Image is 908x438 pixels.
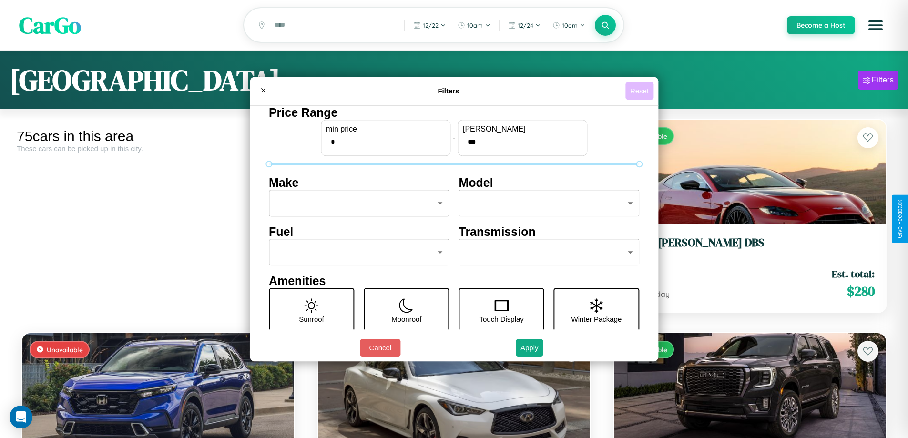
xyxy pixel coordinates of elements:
[269,176,449,190] h4: Make
[269,106,639,120] h4: Price Range
[847,282,875,301] span: $ 280
[459,225,640,239] h4: Transmission
[269,225,449,239] h4: Fuel
[571,313,622,326] p: Winter Package
[453,18,495,33] button: 10am
[459,176,640,190] h4: Model
[516,339,543,357] button: Apply
[10,61,280,100] h1: [GEOGRAPHIC_DATA]
[408,18,451,33] button: 12/22
[650,289,670,299] span: / day
[626,236,875,259] a: Aston [PERSON_NAME] DBS2019
[503,18,546,33] button: 12/24
[479,313,523,326] p: Touch Display
[518,21,533,29] span: 12 / 24
[463,125,582,133] label: [PERSON_NAME]
[625,82,653,100] button: Reset
[897,200,903,238] div: Give Feedback
[862,12,889,39] button: Open menu
[453,131,455,144] p: -
[19,10,81,41] span: CarGo
[787,16,855,34] button: Become a Host
[360,339,400,357] button: Cancel
[47,346,83,354] span: Unavailable
[10,406,32,428] div: Open Intercom Messenger
[272,87,625,95] h4: Filters
[391,313,421,326] p: Moonroof
[562,21,578,29] span: 10am
[423,21,439,29] span: 12 / 22
[17,128,299,144] div: 75 cars in this area
[832,267,875,281] span: Est. total:
[269,274,639,288] h4: Amenities
[326,125,445,133] label: min price
[467,21,483,29] span: 10am
[858,71,898,90] button: Filters
[17,144,299,153] div: These cars can be picked up in this city.
[872,75,894,85] div: Filters
[299,313,324,326] p: Sunroof
[548,18,590,33] button: 10am
[626,236,875,250] h3: Aston [PERSON_NAME] DBS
